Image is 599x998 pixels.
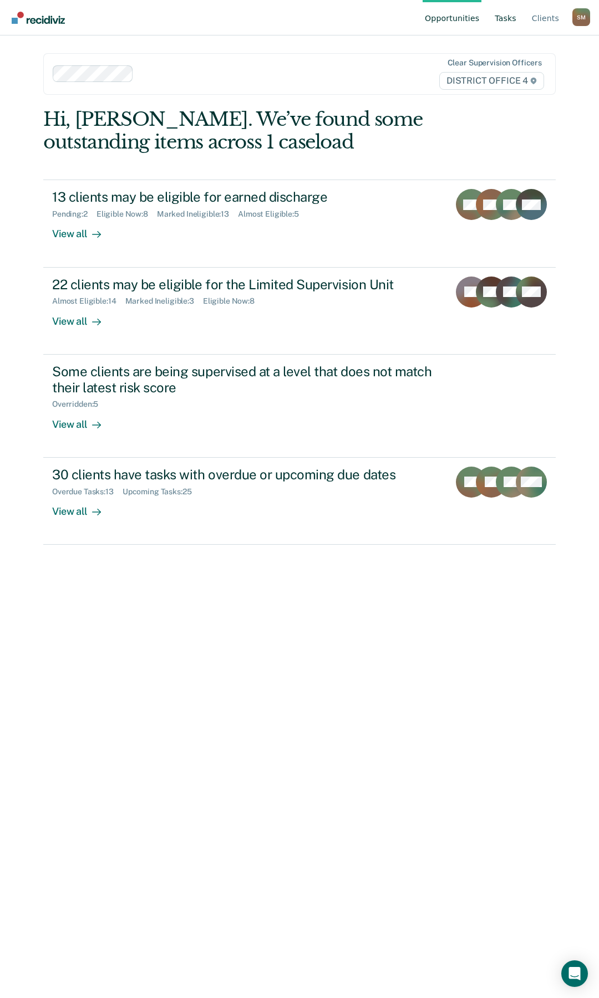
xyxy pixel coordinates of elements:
[238,209,308,219] div: Almost Eligible : 5
[448,58,542,68] div: Clear supervision officers
[203,296,263,306] div: Eligible Now : 8
[52,277,440,293] div: 22 clients may be eligible for the Limited Supervision Unit
[157,209,238,219] div: Marked Ineligible : 13
[52,409,114,431] div: View all
[52,496,114,518] div: View all
[52,364,441,396] div: Some clients are being supervised at a level that does not match their latest risk score
[561,960,588,987] div: Open Intercom Messenger
[123,487,201,497] div: Upcoming Tasks : 25
[572,8,590,26] div: S M
[125,296,203,306] div: Marked Ineligible : 3
[43,268,556,355] a: 22 clients may be eligible for the Limited Supervision UnitAlmost Eligible:14Marked Ineligible:3E...
[43,355,556,458] a: Some clients are being supervised at a level that does not match their latest risk scoreOverridde...
[12,12,65,24] img: Recidiviz
[572,8,590,26] button: Profile dropdown button
[52,487,123,497] div: Overdue Tasks : 13
[52,189,440,205] div: 13 clients may be eligible for earned discharge
[439,72,544,90] span: DISTRICT OFFICE 4
[43,458,556,545] a: 30 clients have tasks with overdue or upcoming due datesOverdue Tasks:13Upcoming Tasks:25View all
[52,306,114,327] div: View all
[43,180,556,267] a: 13 clients may be eligible for earned dischargePending:2Eligible Now:8Marked Ineligible:13Almost ...
[52,296,125,306] div: Almost Eligible : 14
[97,209,157,219] div: Eligible Now : 8
[52,209,97,219] div: Pending : 2
[43,108,453,153] div: Hi, [PERSON_NAME]. We’ve found some outstanding items across 1 caseload
[52,400,107,409] div: Overridden : 5
[52,467,440,483] div: 30 clients have tasks with overdue or upcoming due dates
[52,219,114,240] div: View all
